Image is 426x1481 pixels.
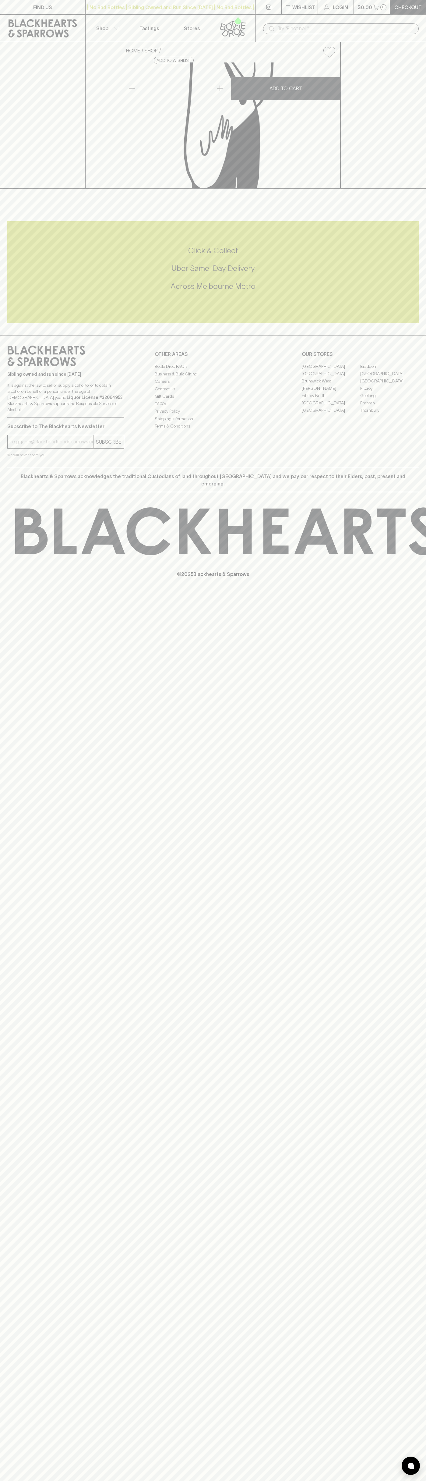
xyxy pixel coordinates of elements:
p: Subscribe to The Blackhearts Newsletter [7,423,124,430]
button: Shop [86,15,128,42]
p: Wishlist [292,4,315,11]
a: Stores [171,15,213,42]
a: [GEOGRAPHIC_DATA] [302,407,360,414]
a: Bottle Drop FAQ's [155,363,272,370]
a: [GEOGRAPHIC_DATA] [302,399,360,407]
a: Shipping Information [155,415,272,422]
p: Blackhearts & Sparrows acknowledges the traditional Custodians of land throughout [GEOGRAPHIC_DAT... [12,473,414,487]
p: Sibling owned and run since [DATE] [7,371,124,377]
a: Gift Cards [155,393,272,400]
a: Tastings [128,15,171,42]
button: Add to wishlist [154,57,194,64]
a: Braddon [360,363,419,370]
p: Login [333,4,348,11]
p: FIND US [33,4,52,11]
p: Stores [184,25,200,32]
img: Japanese Jigger Stainless 15 / 30ml [121,62,340,188]
button: ADD TO CART [231,77,340,100]
p: SUBSCRIBE [96,438,121,446]
p: 0 [382,5,385,9]
p: $0.00 [357,4,372,11]
a: Geelong [360,392,419,399]
p: Shop [96,25,108,32]
button: Add to wishlist [321,44,338,60]
a: Fitzroy North [302,392,360,399]
a: Brunswick West [302,377,360,385]
a: Contact Us [155,385,272,392]
a: Business & Bulk Gifting [155,370,272,378]
a: [GEOGRAPHIC_DATA] [360,377,419,385]
input: e.g. jane@blackheartsandsparrows.com.au [12,437,93,447]
h5: Click & Collect [7,246,419,256]
div: Call to action block [7,221,419,323]
a: Thornbury [360,407,419,414]
a: HOME [126,48,140,53]
p: OUR STORES [302,350,419,358]
a: FAQ's [155,400,272,407]
h5: Uber Same-Day Delivery [7,263,419,273]
h5: Across Melbourne Metro [7,281,419,291]
a: Fitzroy [360,385,419,392]
p: OTHER AREAS [155,350,272,358]
a: [PERSON_NAME] [302,385,360,392]
strong: Liquor License #32064953 [67,395,123,400]
a: [GEOGRAPHIC_DATA] [302,370,360,377]
button: SUBSCRIBE [93,435,124,448]
p: It is against the law to sell or supply alcohol to, or to obtain alcohol on behalf of a person un... [7,382,124,413]
p: ADD TO CART [269,85,302,92]
a: Privacy Policy [155,408,272,415]
p: Checkout [394,4,422,11]
a: Prahran [360,399,419,407]
a: Terms & Conditions [155,423,272,430]
p: Tastings [139,25,159,32]
a: Careers [155,378,272,385]
input: Try "Pinot noir" [278,24,414,34]
p: We will never spam you [7,452,124,458]
img: bubble-icon [408,1463,414,1469]
a: [GEOGRAPHIC_DATA] [360,370,419,377]
a: [GEOGRAPHIC_DATA] [302,363,360,370]
a: SHOP [145,48,158,53]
